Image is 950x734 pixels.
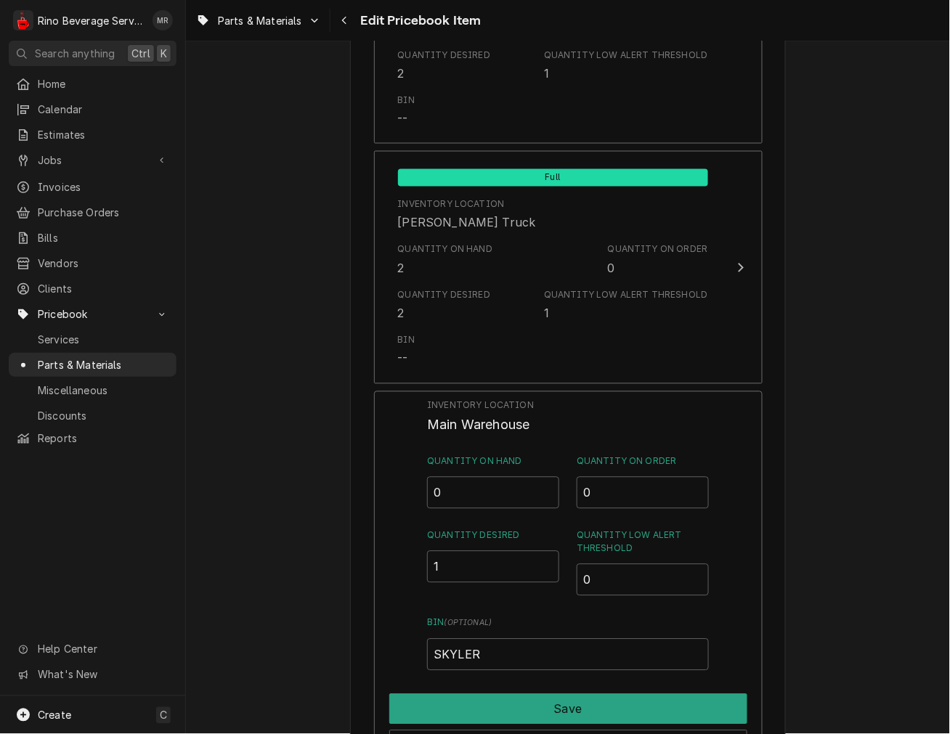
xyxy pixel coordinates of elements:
div: Bin [398,334,415,367]
div: Quantity on Hand [398,243,493,277]
div: Quantity on Hand [398,243,493,256]
div: Inventory Location [427,399,708,435]
a: Miscellaneous [9,378,176,402]
div: Bin [398,94,415,127]
div: Rino Beverage Service's Avatar [13,10,33,30]
a: Invoices [9,175,176,199]
button: Navigate back [333,9,357,32]
span: Vendors [38,256,169,271]
div: 2 [398,305,405,322]
a: Calendar [9,97,176,121]
a: Bills [9,226,176,250]
div: 2 [398,260,405,277]
span: Parts & Materials [38,357,169,372]
button: Update Inventory Level [374,151,763,384]
div: 2 [398,65,405,82]
span: Discounts [38,408,169,423]
div: Bin [398,94,415,107]
button: Save [389,694,747,725]
span: Jobs [38,152,147,168]
div: Inventory Location [398,198,505,211]
a: Parts & Materials [9,353,176,377]
div: Quantity Low Alert Threshold [544,289,707,302]
a: Vendors [9,251,176,275]
span: Estimates [38,127,169,142]
label: Quantity Low Alert Threshold [577,529,709,555]
div: MR [153,10,173,30]
div: Full [398,168,708,187]
span: Edit Pricebook Item [357,11,482,30]
div: Quantity on Hand [427,455,559,509]
div: 0 [608,260,615,277]
label: Bin [427,616,708,629]
div: Quantity on Order [577,455,709,509]
div: Quantity Desired [398,49,491,62]
div: 1 [544,65,549,82]
div: Quantity on Order [608,243,708,256]
span: Full [398,169,708,187]
div: 1 [544,305,549,322]
span: Home [38,76,169,91]
label: Quantity on Order [577,455,709,468]
div: Location [398,198,536,232]
span: Create [38,709,71,722]
span: Clients [38,281,169,296]
span: ( optional ) [444,619,492,628]
div: Inventory Level Edit Form [427,399,708,671]
a: Go to Jobs [9,148,176,172]
a: Go to Help Center [9,637,176,661]
a: Reports [9,426,176,450]
div: -- [398,350,408,367]
span: Main Warehouse [427,417,529,433]
span: Services [38,332,169,347]
div: Quantity Desired [427,529,559,596]
div: Quantity Low Alert Threshold [544,289,707,322]
a: Home [9,72,176,96]
a: Estimates [9,123,176,147]
div: -- [398,110,408,127]
span: Inventory Location [427,399,708,412]
span: Reports [38,431,169,446]
span: Help Center [38,642,168,657]
span: Pricebook [38,306,147,322]
span: K [161,46,167,61]
span: Bills [38,230,169,245]
button: Search anythingCtrlK [9,41,176,66]
div: Quantity Low Alert Threshold [544,49,707,82]
span: Purchase Orders [38,205,169,220]
a: Discounts [9,404,176,428]
div: Rino Beverage Service [38,13,145,28]
div: [PERSON_NAME] Truck [398,214,536,232]
label: Quantity Desired [427,529,559,542]
div: Quantity on Order [608,243,708,277]
span: Search anything [35,46,115,61]
a: Go to What's New [9,663,176,687]
div: Melissa Rinehart's Avatar [153,10,173,30]
span: Invoices [38,179,169,195]
label: Quantity on Hand [427,455,559,468]
div: Quantity Desired [398,289,491,302]
div: Quantity Desired [398,289,491,322]
a: Services [9,327,176,351]
div: Quantity Low Alert Threshold [577,529,709,596]
span: Calendar [38,102,169,117]
span: Ctrl [131,46,150,61]
div: R [13,10,33,30]
a: Go to Pricebook [9,302,176,326]
span: C [160,708,167,723]
div: Bin [398,334,415,347]
div: Quantity Low Alert Threshold [544,49,707,62]
a: Clients [9,277,176,301]
span: Inventory Location [427,415,708,435]
div: Button Group Row [389,688,747,725]
a: Purchase Orders [9,200,176,224]
div: Bin [427,616,708,670]
span: Miscellaneous [38,383,169,398]
span: Parts & Materials [218,13,302,28]
span: What's New [38,667,168,682]
div: Quantity Desired [398,49,491,82]
a: Go to Parts & Materials [190,9,327,33]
